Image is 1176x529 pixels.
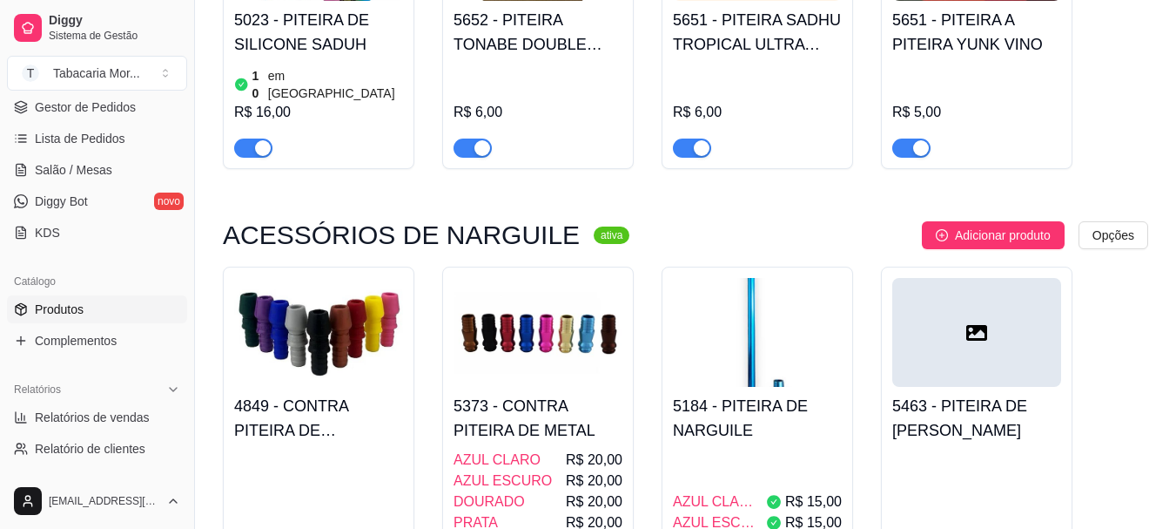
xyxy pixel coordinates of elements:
span: Produtos [35,301,84,318]
a: Gestor de Pedidos [7,93,187,121]
span: DOURADO [454,492,525,512]
h4: 5463 - PITEIRA DE [PERSON_NAME] [892,394,1061,443]
span: AZUL CLARO [673,492,759,512]
a: Relatórios de vendas [7,404,187,431]
span: T [22,64,39,82]
span: Diggy Bot [35,193,88,210]
span: KDS [35,224,60,241]
div: R$ 6,00 [673,102,842,123]
span: Relatórios [14,383,61,397]
div: Tabacaria Mor ... [53,64,140,82]
button: [EMAIL_ADDRESS][DOMAIN_NAME] [7,480,187,522]
h4: 5652 - PITEIRA TONABE DOUBLE COTTON [454,8,622,57]
span: plus-circle [936,229,948,241]
span: Relatórios de vendas [35,409,150,426]
h4: 5023 - PITEIRA DE SILICONE SADUH [234,8,403,57]
a: Relatório de clientes [7,435,187,463]
a: KDS [7,219,187,247]
h4: 5651 - PITEIRA SADHU TROPICAL ULTRA LARGE [673,8,842,57]
a: Relatório de mesas [7,466,187,494]
div: R$ 6,00 [454,102,622,123]
h3: ACESSÓRIOS DE NARGUILE [223,225,580,246]
div: Catálogo [7,268,187,295]
h4: 5184 - PITEIRA DE NARGUILE [673,394,842,443]
a: Produtos [7,295,187,323]
span: Opções [1092,226,1134,245]
a: DiggySistema de Gestão [7,7,187,49]
sup: ativa [594,227,629,244]
a: Diggy Botnovo [7,187,187,215]
a: Complementos [7,327,187,355]
div: R$ 16,00 [234,102,403,123]
span: Relatório de mesas [35,471,140,489]
a: Lista de Pedidos [7,125,187,153]
span: R$ 20,00 [566,492,622,512]
span: Gestor de Pedidos [35,98,136,116]
span: R$ 20,00 [566,471,622,492]
img: product-image [234,278,403,387]
a: Salão / Mesas [7,156,187,184]
span: Relatório de clientes [35,440,145,458]
button: Select a team [7,56,187,91]
article: 10 [252,67,265,102]
h4: 5651 - PITEIRA A PITEIRA YUNK VINO [892,8,1061,57]
h4: 5373 - CONTRA PITEIRA DE METAL [454,394,622,443]
span: AZUL ESCURO [454,471,552,492]
span: Lista de Pedidos [35,130,125,147]
span: AZUL CLARO [454,450,541,471]
span: Adicionar produto [955,226,1051,245]
span: R$ 15,00 [785,492,842,512]
img: product-image [454,278,622,387]
img: product-image [673,278,842,387]
div: R$ 5,00 [892,102,1061,123]
button: Adicionar produto [922,221,1065,249]
span: [EMAIL_ADDRESS][DOMAIN_NAME] [49,494,159,508]
article: em [GEOGRAPHIC_DATA] [268,67,403,102]
span: Diggy [49,13,180,29]
span: Sistema de Gestão [49,29,180,43]
span: R$ 20,00 [566,450,622,471]
span: Complementos [35,332,117,349]
button: Opções [1079,221,1148,249]
h4: 4849 - CONTRA PITEIRA DE BORRACHA [234,394,403,443]
span: Salão / Mesas [35,161,112,179]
